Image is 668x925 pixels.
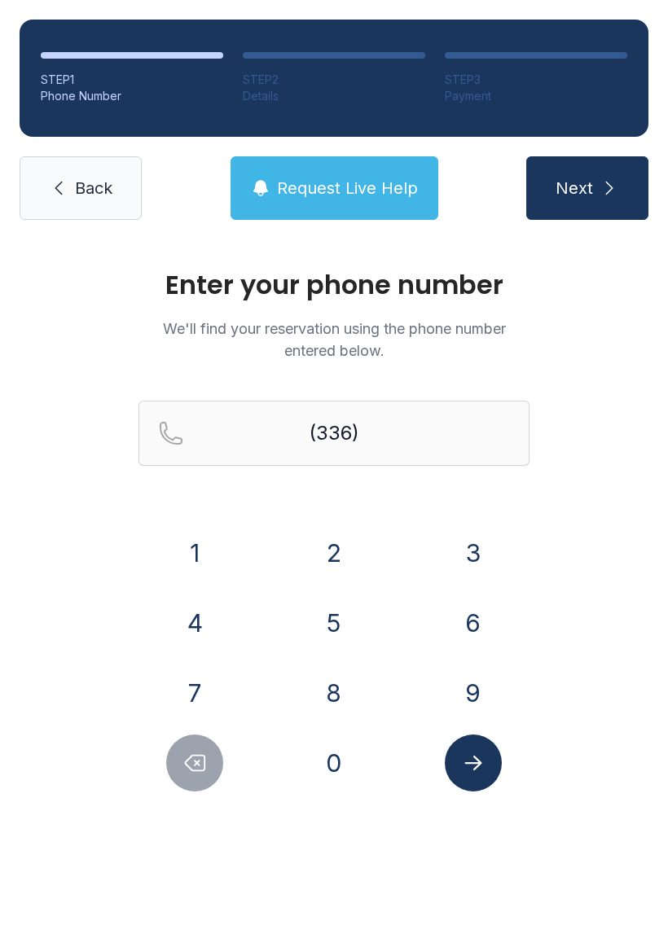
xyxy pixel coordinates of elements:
button: 9 [445,664,502,721]
div: STEP 2 [243,72,425,88]
button: 1 [166,524,223,581]
h1: Enter your phone number [138,272,530,298]
span: Request Live Help [277,177,418,199]
div: STEP 1 [41,72,223,88]
span: Back [75,177,112,199]
button: Submit lookup form [445,734,502,791]
input: Reservation phone number [138,401,530,466]
div: Details [243,88,425,104]
p: We'll find your reservation using the phone number entered below. [138,318,530,362]
button: Delete number [166,734,223,791]
button: 7 [166,664,223,721]
button: 2 [305,524,363,581]
span: Next [556,177,593,199]
button: 0 [305,734,363,791]
button: 6 [445,594,502,651]
button: 8 [305,664,363,721]
div: STEP 3 [445,72,627,88]
button: 4 [166,594,223,651]
div: Payment [445,88,627,104]
button: 3 [445,524,502,581]
button: 5 [305,594,363,651]
div: Phone Number [41,88,223,104]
